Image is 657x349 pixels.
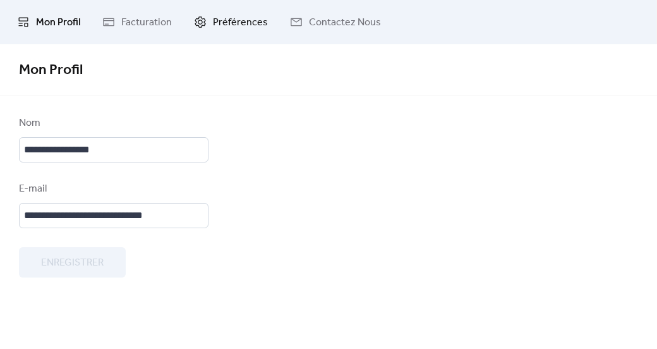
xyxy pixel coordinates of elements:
a: Facturation [93,5,181,39]
span: Préférences [213,15,268,30]
div: E-mail [19,181,206,197]
span: Facturation [121,15,172,30]
a: Préférences [184,5,277,39]
a: Mon Profil [8,5,90,39]
span: Contactez Nous [309,15,381,30]
a: Contactez Nous [280,5,390,39]
div: Nom [19,116,206,131]
span: Mon Profil [36,15,80,30]
span: Mon Profil [19,56,83,84]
